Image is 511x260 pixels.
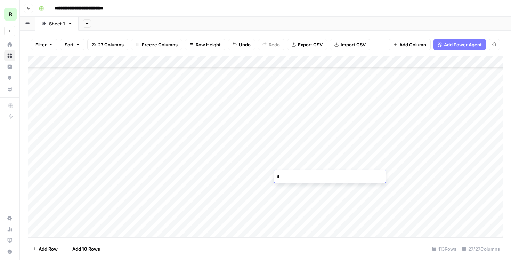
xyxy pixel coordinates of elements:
[49,20,65,27] div: Sheet 1
[4,224,15,235] a: Usage
[35,17,79,31] a: Sheet 1
[62,243,104,254] button: Add 10 Rows
[4,39,15,50] a: Home
[389,39,431,50] button: Add Column
[258,39,284,50] button: Redo
[72,245,100,252] span: Add 10 Rows
[196,41,221,48] span: Row Height
[31,39,57,50] button: Filter
[87,39,128,50] button: 27 Columns
[341,41,366,48] span: Import CSV
[287,39,327,50] button: Export CSV
[4,213,15,224] a: Settings
[228,39,255,50] button: Undo
[330,39,370,50] button: Import CSV
[298,41,323,48] span: Export CSV
[4,61,15,72] a: Insights
[4,235,15,246] a: Learning Hub
[4,50,15,61] a: Browse
[429,243,459,254] div: 113 Rows
[142,41,178,48] span: Freeze Columns
[4,6,15,23] button: Workspace: Blindspot
[4,72,15,84] a: Opportunities
[39,245,58,252] span: Add Row
[444,41,482,48] span: Add Power Agent
[269,41,280,48] span: Redo
[185,39,225,50] button: Row Height
[9,10,12,18] span: B
[60,39,84,50] button: Sort
[459,243,503,254] div: 27/27 Columns
[98,41,124,48] span: 27 Columns
[433,39,486,50] button: Add Power Agent
[35,41,47,48] span: Filter
[399,41,426,48] span: Add Column
[28,243,62,254] button: Add Row
[4,246,15,257] button: Help + Support
[4,84,15,95] a: Your Data
[131,39,182,50] button: Freeze Columns
[65,41,74,48] span: Sort
[239,41,251,48] span: Undo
